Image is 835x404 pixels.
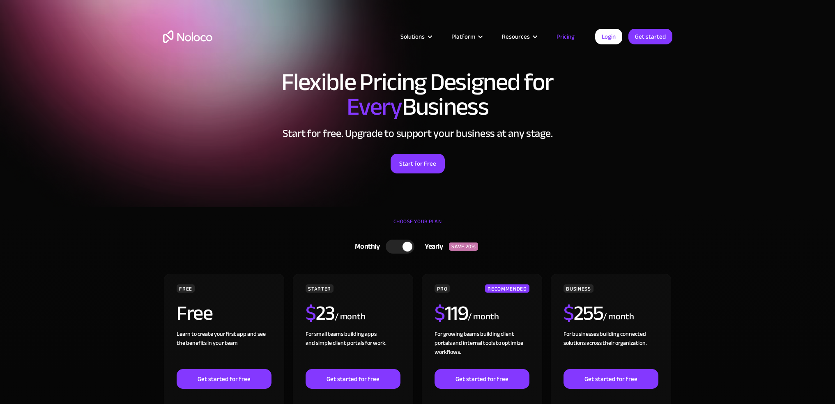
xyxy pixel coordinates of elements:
div: / month [468,310,499,323]
a: Get started for free [564,369,658,389]
div: RECOMMENDED [485,284,529,293]
div: Resources [502,31,530,42]
div: Yearly [414,240,449,253]
div: For small teams building apps and simple client portals for work. ‍ [306,330,400,369]
h2: Start for free. Upgrade to support your business at any stage. [163,127,672,140]
span: $ [435,294,445,332]
div: Solutions [390,31,441,42]
a: Get started for free [435,369,529,389]
div: BUSINESS [564,284,593,293]
h1: Flexible Pricing Designed for Business [163,70,672,119]
div: Monthly [345,240,386,253]
h2: 255 [564,303,603,323]
div: Platform [451,31,475,42]
h2: 119 [435,303,468,323]
div: For businesses building connected solutions across their organization. ‍ [564,330,658,369]
span: $ [564,294,574,332]
div: CHOOSE YOUR PLAN [163,215,672,236]
div: / month [603,310,634,323]
div: STARTER [306,284,333,293]
h2: 23 [306,303,335,323]
div: PRO [435,284,450,293]
h2: Free [177,303,212,323]
div: SAVE 20% [449,242,478,251]
div: Learn to create your first app and see the benefits in your team ‍ [177,330,271,369]
div: FREE [177,284,195,293]
a: Start for Free [391,154,445,173]
div: Solutions [400,31,425,42]
span: $ [306,294,316,332]
div: Resources [492,31,546,42]
a: home [163,30,212,43]
a: Login [595,29,622,44]
a: Get started [628,29,672,44]
div: / month [335,310,366,323]
span: Every [347,84,402,130]
div: Platform [441,31,492,42]
a: Get started for free [306,369,400,389]
a: Get started for free [177,369,271,389]
div: For growing teams building client portals and internal tools to optimize workflows. [435,330,529,369]
a: Pricing [546,31,585,42]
